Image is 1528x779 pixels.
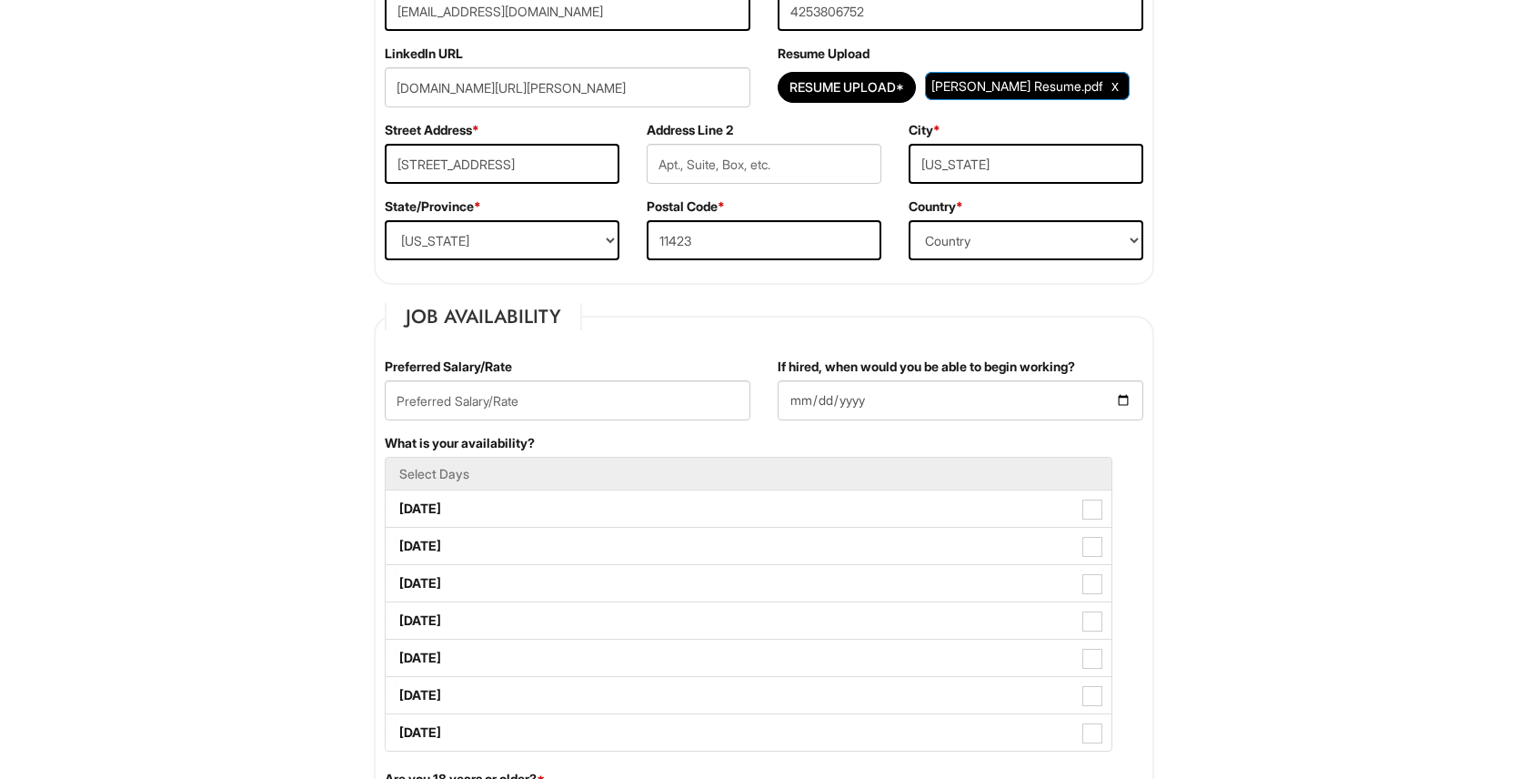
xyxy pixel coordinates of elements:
[386,602,1111,639] label: [DATE]
[909,197,963,216] label: Country
[386,565,1111,602] label: [DATE]
[399,467,1098,481] h5: Select Days
[385,67,750,107] input: LinkedIn URL
[385,434,535,452] label: What is your availability?
[385,197,481,216] label: State/Province
[778,72,916,103] button: Resume Upload*Resume Upload*
[647,197,725,216] label: Postal Code
[386,714,1111,751] label: [DATE]
[385,45,463,63] label: LinkedIn URL
[386,640,1111,676] label: [DATE]
[909,121,940,139] label: City
[1107,74,1123,98] a: Clear Uploaded File
[386,491,1111,527] label: [DATE]
[385,303,582,330] legend: Job Availability
[647,144,881,184] input: Apt., Suite, Box, etc.
[385,220,619,260] select: State/Province
[778,45,870,63] label: Resume Upload
[386,528,1111,564] label: [DATE]
[385,121,479,139] label: Street Address
[909,220,1143,260] select: Country
[385,358,512,376] label: Preferred Salary/Rate
[386,677,1111,713] label: [DATE]
[909,144,1143,184] input: City
[385,380,750,420] input: Preferred Salary/Rate
[647,121,733,139] label: Address Line 2
[931,78,1102,94] span: [PERSON_NAME] Resume.pdf
[647,220,881,260] input: Postal Code
[778,358,1075,376] label: If hired, when would you be able to begin working?
[385,144,619,184] input: Street Address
